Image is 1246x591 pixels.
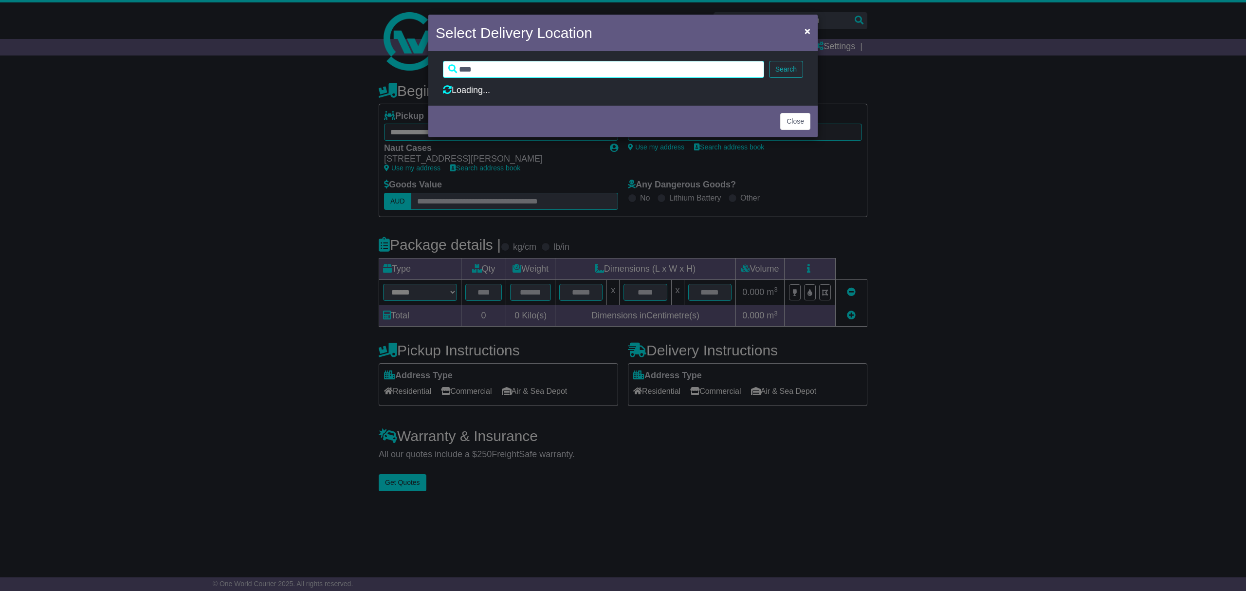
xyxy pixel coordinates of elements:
[800,21,815,41] button: Close
[443,85,803,96] div: Loading...
[780,113,810,130] button: Close
[805,25,810,37] span: ×
[436,22,592,44] h4: Select Delivery Location
[769,61,803,78] button: Search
